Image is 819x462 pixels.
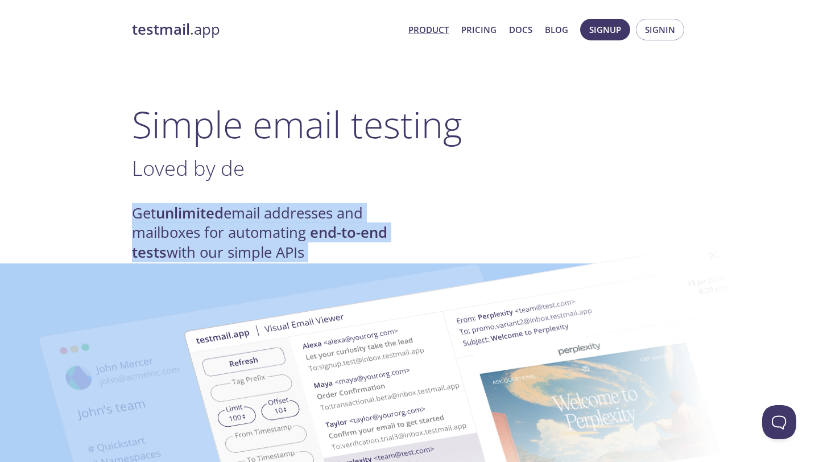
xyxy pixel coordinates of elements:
button: Signup [580,19,630,40]
strong: testmail [132,19,190,39]
span: Signup [589,22,621,37]
span: Loved by de [132,154,245,182]
a: Pricing [461,22,497,37]
strong: unlimited [156,203,224,223]
a: Docs [509,22,532,37]
strong: end-to-end tests [132,222,387,262]
h4: Get email addresses and mailboxes for automating with our simple APIs [132,204,409,262]
span: Signin [645,22,675,37]
a: Blog [545,22,568,37]
button: Signin [636,19,684,40]
a: testmail.app [132,20,399,39]
a: Product [408,22,449,37]
iframe: Help Scout Beacon - Open [762,405,796,439]
h1: Simple email testing [132,102,687,146]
